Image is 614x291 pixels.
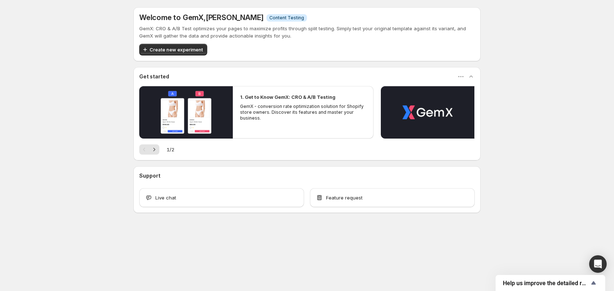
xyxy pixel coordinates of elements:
button: Play video [381,86,474,139]
span: , [PERSON_NAME] [204,13,264,22]
button: Create new experiment [139,44,207,55]
button: Play video [139,86,233,139]
button: Show survey - Help us improve the detailed report for A/B campaigns [503,279,598,287]
p: GemX - conversion rate optimization solution for Shopify store owners. Discover its features and ... [240,104,366,121]
span: 1 / 2 [167,146,174,153]
h5: Welcome to GemX [139,13,264,22]
h2: 1. Get to Know GemX: CRO & A/B Testing [240,93,336,101]
div: Open Intercom Messenger [589,255,607,273]
span: Content Testing [269,15,304,21]
p: GemX: CRO & A/B Test optimizes your pages to maximize profits through split testing. Simply test ... [139,25,475,39]
nav: Pagination [139,144,159,155]
h3: Get started [139,73,169,80]
span: Help us improve the detailed report for A/B campaigns [503,280,589,287]
span: Create new experiment [149,46,203,53]
button: Next [149,144,159,155]
h3: Support [139,172,160,179]
span: Feature request [326,194,363,201]
span: Live chat [155,194,176,201]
